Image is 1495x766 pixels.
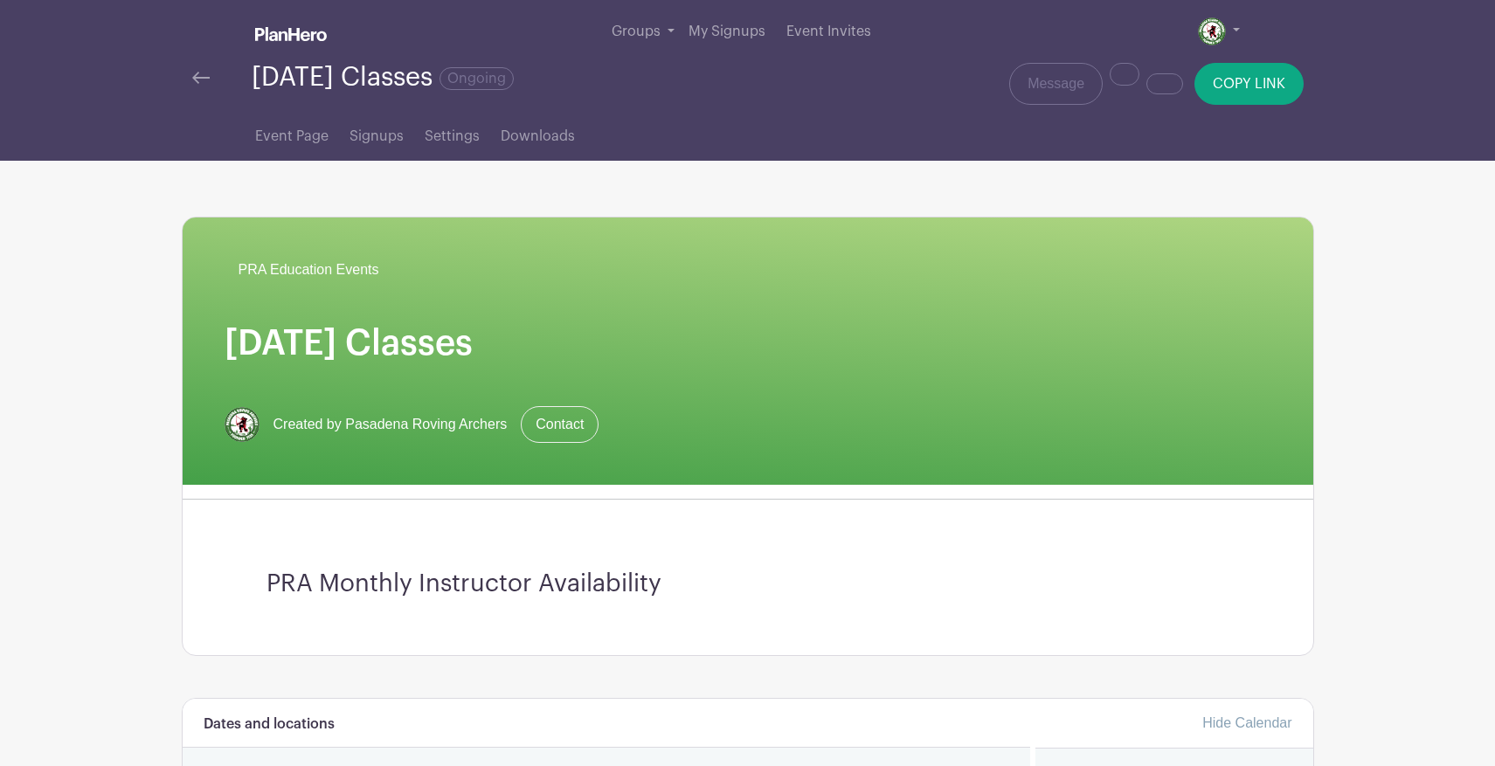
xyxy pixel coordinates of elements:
[192,72,210,84] img: back-arrow-29a5d9b10d5bd6ae65dc969a981735edf675c4d7a1fe02e03b50dbd4ba3cdb55.svg
[612,24,661,38] span: Groups
[255,27,327,41] img: logo_white-6c42ec7e38ccf1d336a20a19083b03d10ae64f83f12c07503d8b9e83406b4c7d.svg
[225,407,260,442] img: 66f2d46b4c10d30b091a0621_Mask%20group.png
[225,322,1271,364] h1: [DATE] Classes
[255,105,329,161] a: Event Page
[425,126,480,147] span: Settings
[440,67,514,90] span: Ongoing
[521,406,599,443] a: Contact
[350,105,404,161] a: Signups
[350,126,404,147] span: Signups
[689,24,765,38] span: My Signups
[1198,17,1226,45] img: 66f2d46b4c10d30b091a0621_Mask%20group.png
[786,24,871,38] span: Event Invites
[1009,63,1103,105] a: Message
[1028,73,1084,94] span: Message
[425,105,480,161] a: Settings
[273,414,508,435] span: Created by Pasadena Roving Archers
[239,259,379,280] span: PRA Education Events
[1213,77,1285,91] span: COPY LINK
[266,569,1229,599] h3: PRA Monthly Instructor Availability
[255,126,329,147] span: Event Page
[501,126,575,147] span: Downloads
[501,105,575,161] a: Downloads
[252,63,514,92] div: [DATE] Classes
[1194,63,1304,105] button: COPY LINK
[1202,715,1291,730] a: Hide Calendar
[204,716,335,733] h6: Dates and locations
